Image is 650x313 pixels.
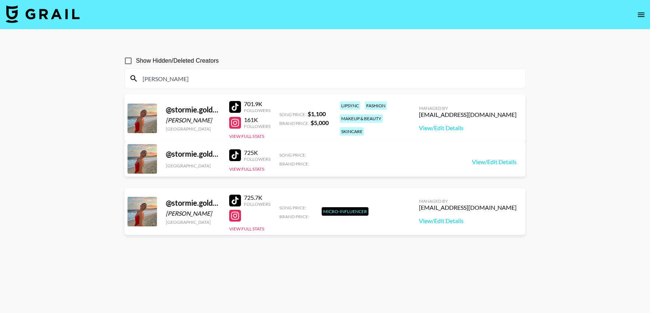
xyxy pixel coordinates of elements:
div: Followers [244,124,270,129]
div: @ stormie.goldsmith [166,198,220,208]
span: Song Price: [279,205,306,211]
a: View/Edit Details [419,217,517,225]
span: Brand Price: [279,214,309,219]
div: [GEOGRAPHIC_DATA] [166,219,220,225]
span: Brand Price: [279,161,309,167]
button: View Full Stats [229,133,264,139]
div: @ stormie.goldsmith [166,149,220,159]
div: Followers [244,156,270,162]
div: [GEOGRAPHIC_DATA] [166,126,220,132]
div: lipsync [340,101,360,110]
img: Grail Talent [6,5,80,23]
div: [EMAIL_ADDRESS][DOMAIN_NAME] [419,111,517,118]
div: Managed By [419,198,517,204]
div: 725.7K [244,194,270,201]
button: View Full Stats [229,166,264,172]
div: Followers [244,201,270,207]
a: View/Edit Details [419,124,517,132]
span: Show Hidden/Deleted Creators [136,56,219,65]
div: [EMAIL_ADDRESS][DOMAIN_NAME] [419,204,517,211]
span: Brand Price: [279,121,309,126]
div: makeup & beauty [340,114,383,123]
div: Followers [244,108,270,113]
strong: $ 5,000 [311,119,329,126]
span: Song Price: [279,112,306,117]
a: View/Edit Details [472,158,517,166]
div: fashion [365,101,387,110]
div: skincare [340,127,364,136]
button: View Full Stats [229,226,264,232]
div: @ stormie.goldsmith [166,105,220,114]
div: Managed By [419,105,517,111]
div: [GEOGRAPHIC_DATA] [166,163,220,168]
div: 701.9K [244,100,270,108]
div: 725K [244,149,270,156]
input: Search by User Name [138,73,521,84]
span: Song Price: [279,152,306,158]
div: [PERSON_NAME] [166,210,220,217]
div: [PERSON_NAME] [166,116,220,124]
strong: $ 1,100 [308,110,326,117]
div: 161K [244,116,270,124]
button: open drawer [634,7,649,22]
div: Micro-Influencer [322,207,368,216]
